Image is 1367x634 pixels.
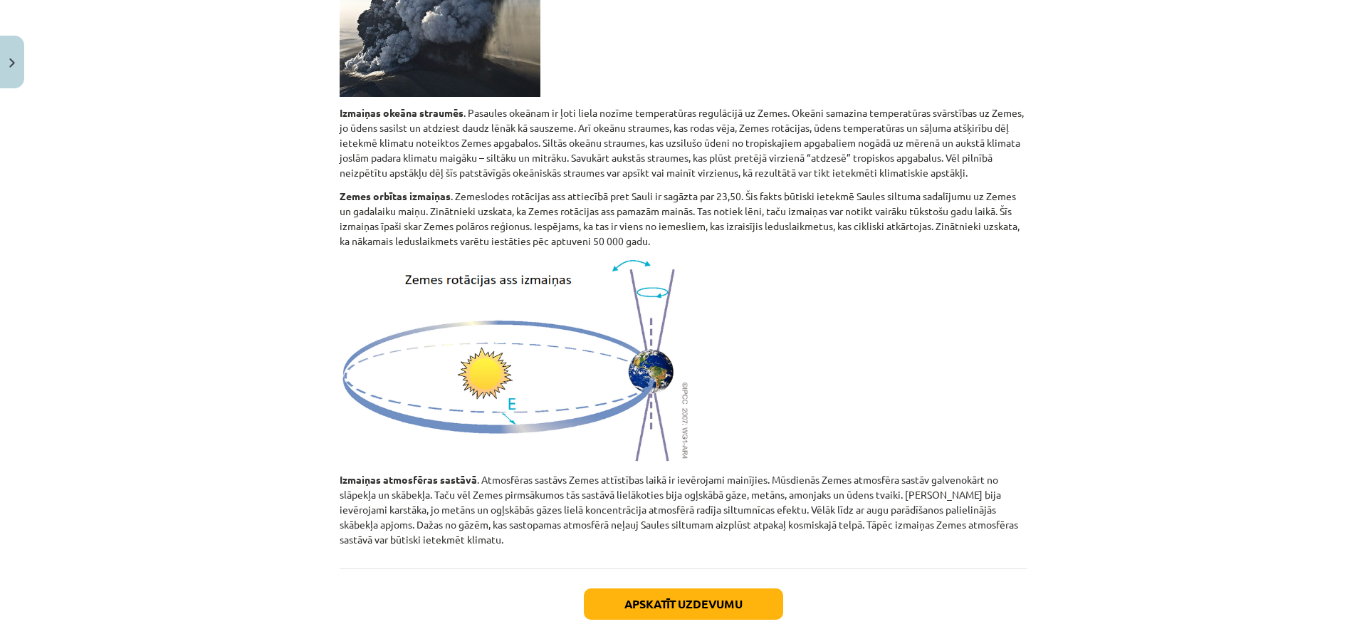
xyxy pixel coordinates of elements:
strong: Izmaiņas okeāna straumēs [340,106,463,119]
strong: Zemes orbītas izmaiņas [340,189,451,202]
strong: Izmaiņas atmosfēras sastāvā [340,473,477,486]
p: . Atmosfēras sastāvs Zemes attīstības laikā ir ievērojami mainījies. Mūsdienās Zemes atmosfēra sa... [340,472,1027,547]
p: . Pasaules okeānam ir ļoti liela nozīme temperatūras regulācijā uz Zemes. Okeāni samazina tempera... [340,105,1027,180]
p: . Zemeslodes rotācijas ass attiecībā pret Sauli ir sagāzta par 23,50. Šis fakts būtiski ietekmē S... [340,189,1027,249]
button: Apskatīt uzdevumu [584,588,783,620]
img: icon-close-lesson-0947bae3869378f0d4975bcd49f059093ad1ed9edebbc8119c70593378902aed.svg [9,58,15,68]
